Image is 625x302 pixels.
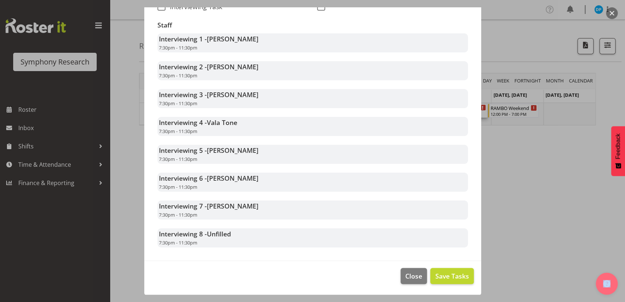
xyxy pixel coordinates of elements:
[430,268,473,284] button: Save Tasks
[159,72,197,79] span: 7:30pm - 11:30pm
[603,280,610,287] img: help-xxl-2.png
[207,90,258,99] span: [PERSON_NAME]
[159,62,258,71] strong: Interviewing 2 -
[159,202,258,210] strong: Interviewing 7 -
[159,44,197,51] span: 7:30pm - 11:30pm
[207,202,258,210] span: [PERSON_NAME]
[157,22,468,29] h3: Staff
[615,133,621,159] span: Feedback
[159,211,197,218] span: 7:30pm - 11:30pm
[611,126,625,176] button: Feedback - Show survey
[159,128,197,135] span: 7:30pm - 11:30pm
[159,90,258,99] strong: Interviewing 3 -
[159,156,197,162] span: 7:30pm - 11:30pm
[165,3,222,11] span: Interviewing Task
[207,34,258,43] span: [PERSON_NAME]
[207,118,237,127] span: Vala Tone
[207,62,258,71] span: [PERSON_NAME]
[159,118,237,127] strong: Interviewing 4 -
[435,271,469,281] span: Save Tasks
[159,184,197,190] span: 7:30pm - 11:30pm
[159,229,231,238] strong: Interviewing 8 -
[207,229,231,238] span: Unfilled
[401,268,427,284] button: Close
[207,174,258,183] span: [PERSON_NAME]
[159,174,258,183] strong: Interviewing 6 -
[405,271,422,281] span: Close
[159,146,258,155] strong: Interviewing 5 -
[159,34,258,43] strong: Interviewing 1 -
[207,146,258,155] span: [PERSON_NAME]
[159,100,197,107] span: 7:30pm - 11:30pm
[159,239,197,246] span: 7:30pm - 11:30pm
